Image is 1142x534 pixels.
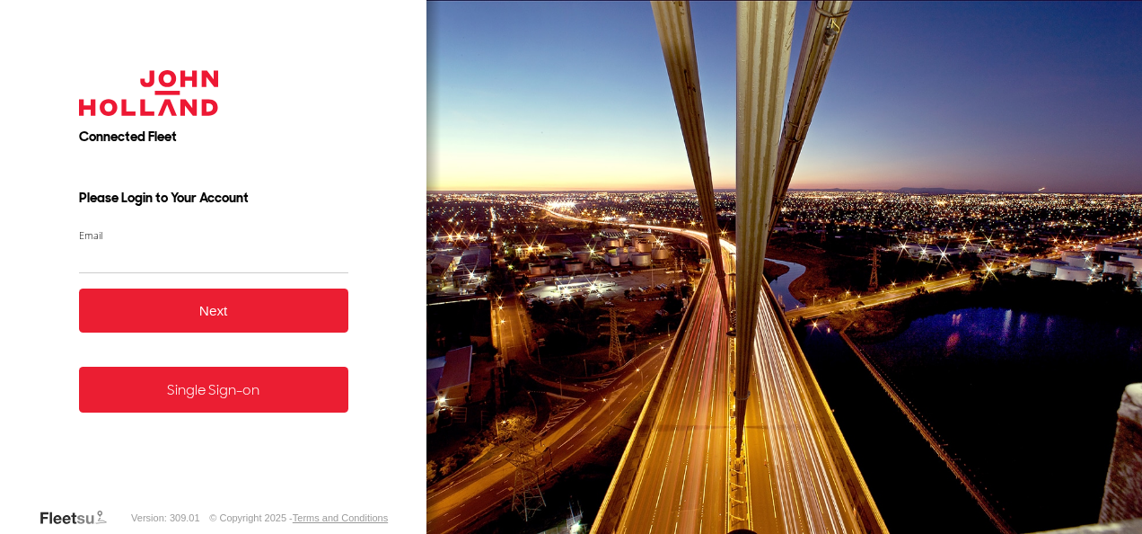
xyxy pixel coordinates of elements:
[79,228,348,242] label: Email
[79,128,348,146] h2: Connected Fleet
[79,367,348,413] a: Single Sign-on
[293,512,388,523] a: Terms and Conditions
[79,70,219,116] img: John Holland
[79,289,348,333] button: Next
[209,512,388,523] div: © Copyright 2025 -
[79,189,348,207] h3: Please Login to Your Account
[131,512,199,523] div: Version: 309.01
[39,509,121,527] a: Visit our Website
